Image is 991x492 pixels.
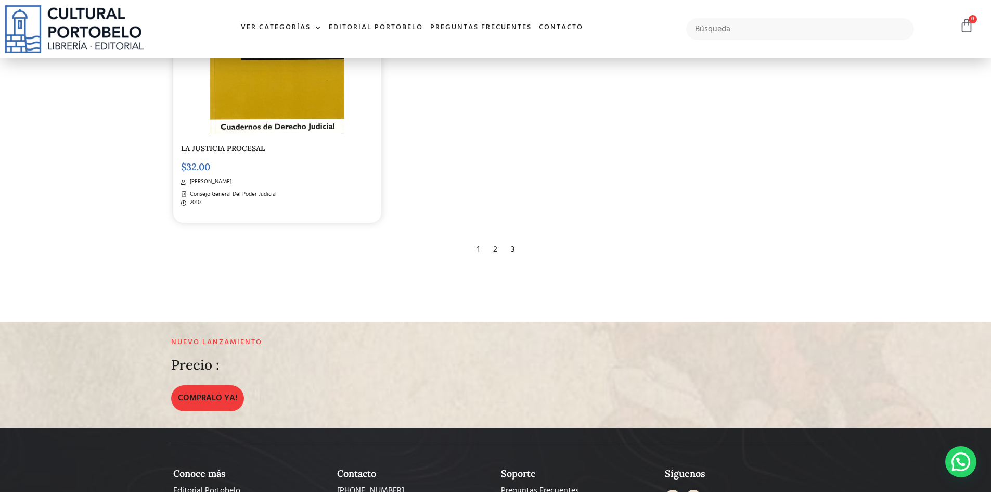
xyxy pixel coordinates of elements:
div: 1 [472,238,485,261]
span: Consejo General Del Poder Judicial [187,190,277,199]
h2: Nuevo lanzamiento [171,338,604,347]
h2: Soporte [501,468,654,480]
a: Editorial Portobelo [325,17,427,39]
div: 3 [506,238,520,261]
span: 0 [969,15,977,23]
div: Contactar por WhatsApp [945,446,976,477]
span: [PERSON_NAME] [187,178,231,186]
input: Búsqueda [686,18,915,40]
h2: Contacto [337,468,491,480]
a: Ver Categorías [237,17,325,39]
h2: Conoce más [173,468,327,480]
h2: Precio : [171,358,220,373]
span: COMPRALO YA! [178,392,237,405]
span: $ [181,161,186,173]
a: COMPRALO YA! [171,385,244,411]
bdi: 32.00 [181,161,210,173]
div: 2 [488,238,503,261]
a: 0 [959,18,974,33]
a: Contacto [535,17,587,39]
a: Preguntas frecuentes [427,17,535,39]
span: 2010 [187,198,201,207]
h2: Síguenos [665,468,818,480]
a: LA JUSTICIA PROCESAL [181,144,265,153]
